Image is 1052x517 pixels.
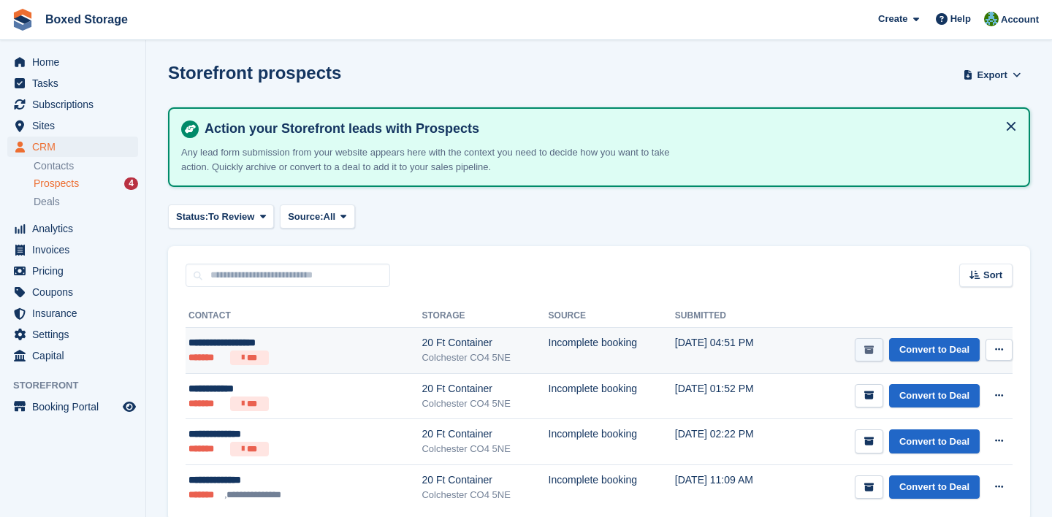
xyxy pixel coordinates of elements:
[675,419,788,465] td: [DATE] 02:22 PM
[34,195,60,209] span: Deals
[977,68,1007,83] span: Export
[7,52,138,72] a: menu
[168,63,341,83] h1: Storefront prospects
[34,159,138,173] a: Contacts
[950,12,971,26] span: Help
[7,345,138,366] a: menu
[7,240,138,260] a: menu
[7,282,138,302] a: menu
[7,397,138,417] a: menu
[675,305,788,328] th: Submitted
[32,345,120,366] span: Capital
[422,488,548,502] div: Colchester CO4 5NE
[121,398,138,415] a: Preview store
[7,303,138,323] a: menu
[7,73,138,93] a: menu
[7,324,138,345] a: menu
[675,328,788,374] td: [DATE] 04:51 PM
[32,240,120,260] span: Invoices
[32,397,120,417] span: Booking Portal
[7,94,138,115] a: menu
[675,373,788,419] td: [DATE] 01:52 PM
[7,218,138,239] a: menu
[549,464,675,510] td: Incomplete booking
[168,204,274,229] button: Status: To Review
[7,137,138,157] a: menu
[7,115,138,136] a: menu
[422,351,548,365] div: Colchester CO4 5NE
[32,115,120,136] span: Sites
[422,335,548,351] div: 20 Ft Container
[889,338,980,362] a: Convert to Deal
[32,137,120,157] span: CRM
[39,7,134,31] a: Boxed Storage
[199,120,1017,137] h4: Action your Storefront leads with Prospects
[34,177,79,191] span: Prospects
[549,305,675,328] th: Source
[32,261,120,281] span: Pricing
[889,429,980,453] a: Convert to Deal
[208,210,254,224] span: To Review
[889,475,980,499] a: Convert to Deal
[176,210,208,224] span: Status:
[280,204,355,229] button: Source: All
[32,52,120,72] span: Home
[12,9,34,31] img: stora-icon-8386f47178a22dfd0bd8f6a31ec36ba5ce8667c1dd55bd0f319d3a0aa187defe.svg
[983,268,1002,283] span: Sort
[32,218,120,239] span: Analytics
[32,94,120,115] span: Subscriptions
[181,145,693,174] p: Any lead form submission from your website appears here with the context you need to decide how y...
[878,12,907,26] span: Create
[324,210,336,224] span: All
[1001,12,1039,27] span: Account
[124,177,138,190] div: 4
[34,194,138,210] a: Deals
[549,373,675,419] td: Incomplete booking
[32,303,120,323] span: Insurance
[422,426,548,442] div: 20 Ft Container
[7,261,138,281] a: menu
[422,381,548,397] div: 20 Ft Container
[960,63,1024,87] button: Export
[422,442,548,456] div: Colchester CO4 5NE
[34,176,138,191] a: Prospects 4
[422,305,548,328] th: Storage
[889,384,980,408] a: Convert to Deal
[549,328,675,374] td: Incomplete booking
[422,397,548,411] div: Colchester CO4 5NE
[32,282,120,302] span: Coupons
[422,472,548,488] div: 20 Ft Container
[32,324,120,345] span: Settings
[675,464,788,510] td: [DATE] 11:09 AM
[13,378,145,393] span: Storefront
[288,210,323,224] span: Source:
[549,419,675,465] td: Incomplete booking
[186,305,422,328] th: Contact
[32,73,120,93] span: Tasks
[984,12,999,26] img: Tobias Butler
